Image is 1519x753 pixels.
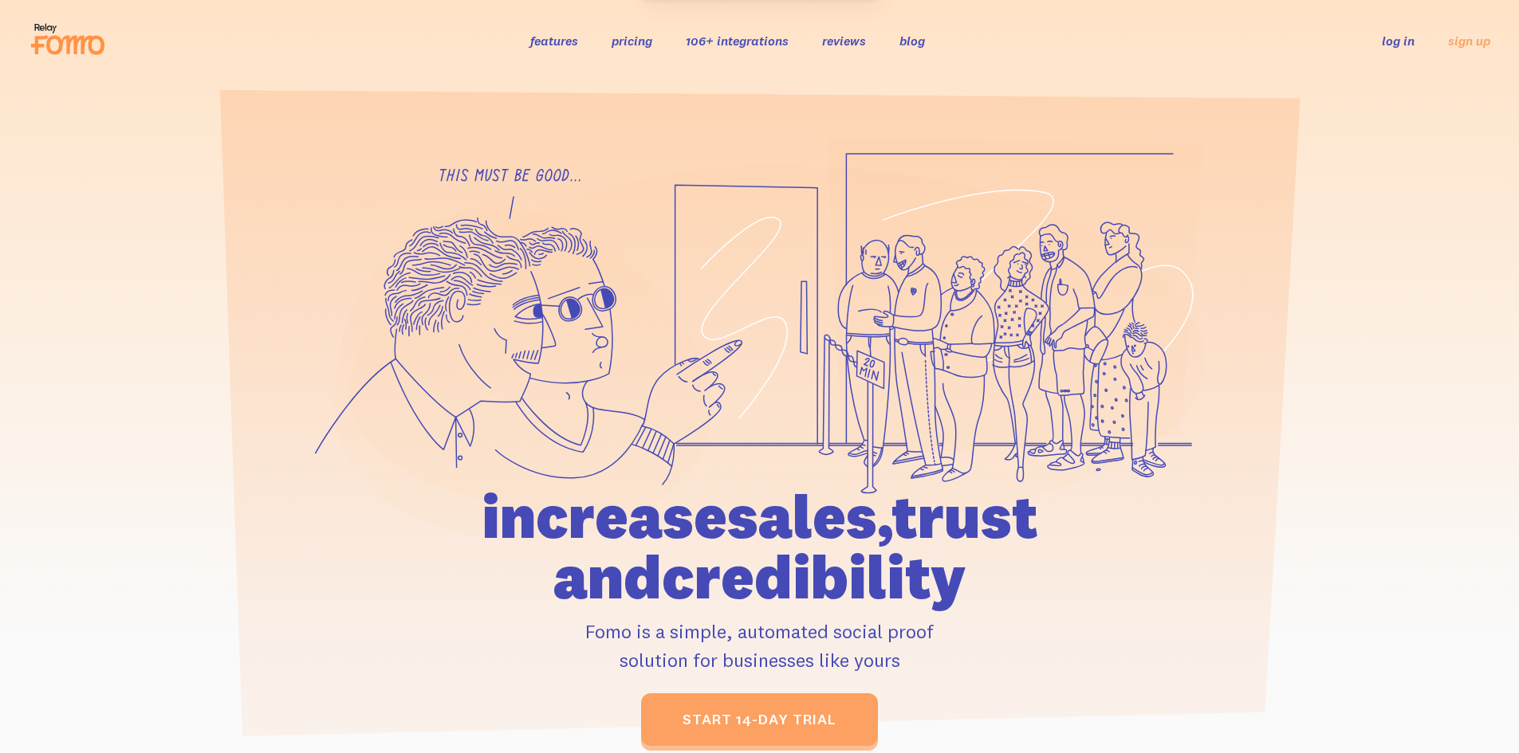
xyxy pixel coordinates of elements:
[1382,33,1415,49] a: log in
[641,693,878,746] a: start 14-day trial
[822,33,866,49] a: reviews
[1448,33,1490,49] a: sign up
[612,33,652,49] a: pricing
[686,33,789,49] a: 106+ integrations
[530,33,578,49] a: features
[899,33,925,49] a: blog
[391,486,1129,607] h1: increase sales, trust and credibility
[391,617,1129,674] p: Fomo is a simple, automated social proof solution for businesses like yours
